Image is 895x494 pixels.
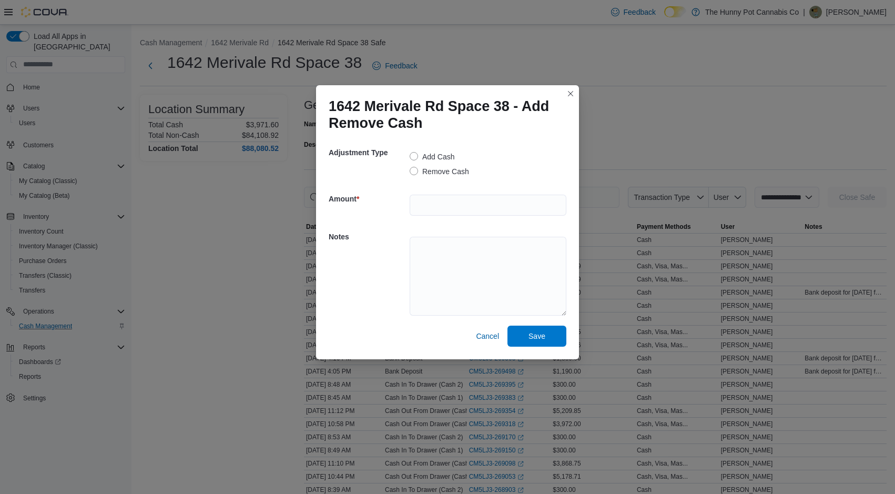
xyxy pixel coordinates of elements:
label: Remove Cash [410,165,469,178]
button: Cancel [472,326,503,347]
span: Save [528,331,545,341]
h5: Adjustment Type [329,142,408,163]
h5: Notes [329,226,408,247]
span: Cancel [476,331,499,341]
button: Closes this modal window [564,87,577,100]
button: Save [507,326,566,347]
h1: 1642 Merivale Rd Space 38 - Add Remove Cash [329,98,558,132]
h5: Amount [329,188,408,209]
label: Add Cash [410,150,454,163]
